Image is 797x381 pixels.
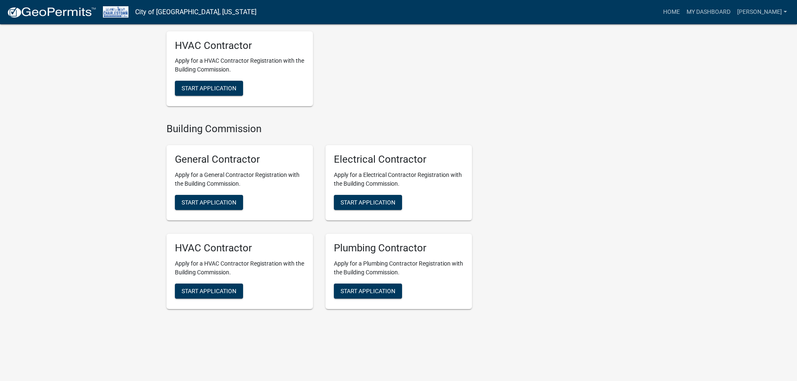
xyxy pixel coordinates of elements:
img: City of Charlestown, Indiana [103,6,128,18]
button: Start Application [334,195,402,210]
a: [PERSON_NAME] [734,4,790,20]
button: Start Application [334,284,402,299]
button: Start Application [175,195,243,210]
span: Start Application [182,199,236,206]
a: My Dashboard [683,4,734,20]
p: Apply for a Electrical Contractor Registration with the Building Commission. [334,171,464,188]
span: Start Application [341,287,395,294]
p: Apply for a HVAC Contractor Registration with the Building Commission. [175,56,305,74]
p: Apply for a Plumbing Contractor Registration with the Building Commission. [334,259,464,277]
h5: Electrical Contractor [334,153,464,166]
h5: HVAC Contractor [175,40,305,52]
span: Start Application [182,85,236,92]
span: Start Application [341,199,395,206]
a: Home [660,4,683,20]
p: Apply for a HVAC Contractor Registration with the Building Commission. [175,259,305,277]
button: Start Application [175,81,243,96]
p: Apply for a General Contractor Registration with the Building Commission. [175,171,305,188]
h4: Building Commission [167,123,472,135]
h5: Plumbing Contractor [334,242,464,254]
h5: General Contractor [175,153,305,166]
a: City of [GEOGRAPHIC_DATA], [US_STATE] [135,5,256,19]
h5: HVAC Contractor [175,242,305,254]
button: Start Application [175,284,243,299]
span: Start Application [182,287,236,294]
